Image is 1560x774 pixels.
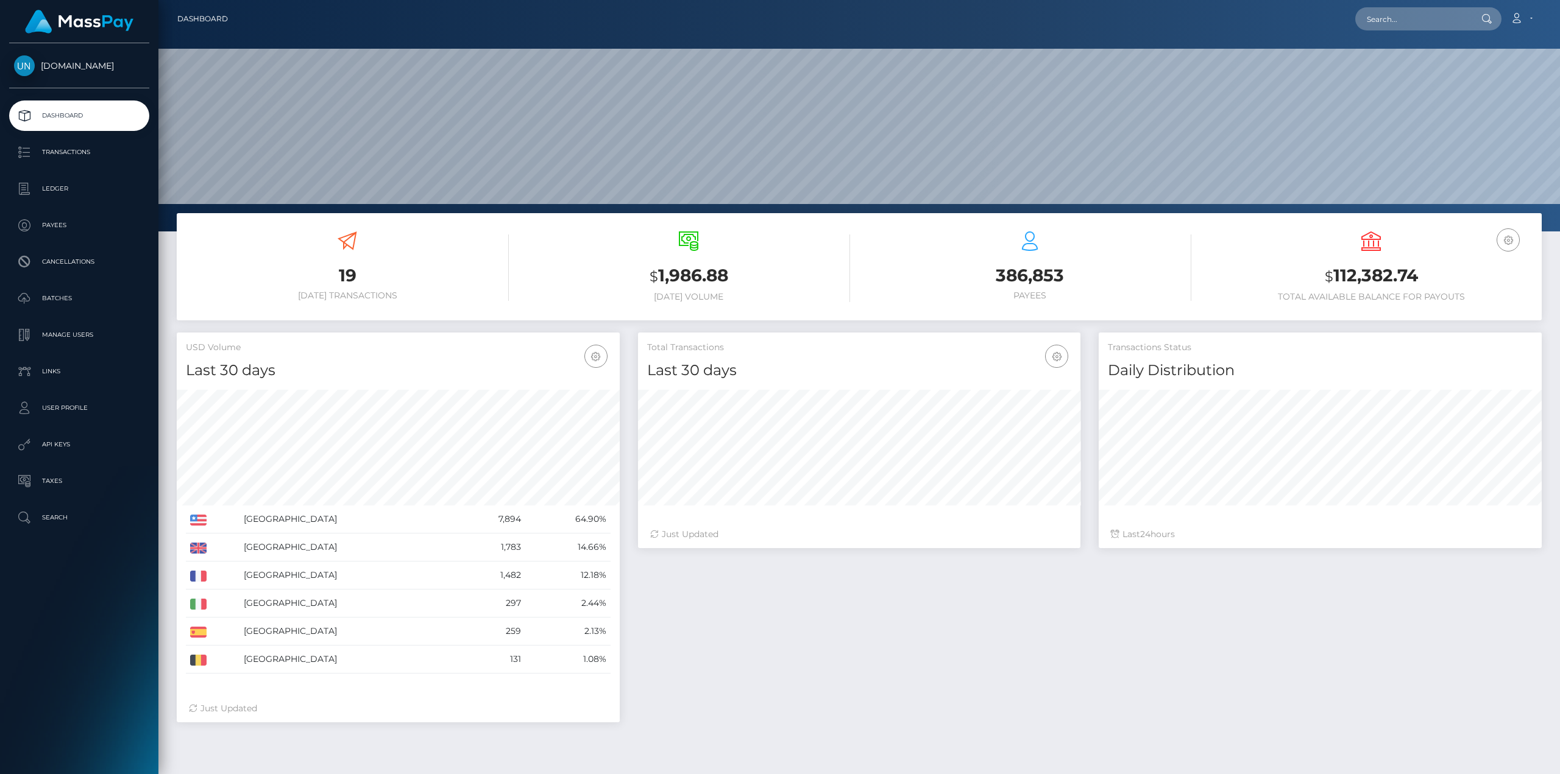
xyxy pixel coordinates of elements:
[14,326,144,344] p: Manage Users
[186,264,509,287] h3: 19
[14,180,144,198] p: Ledger
[190,627,207,638] img: ES.png
[189,702,608,715] div: Just Updated
[9,320,149,350] a: Manage Users
[9,100,149,131] a: Dashboard
[525,589,611,617] td: 2.44%
[525,533,611,561] td: 14.66%
[1210,264,1533,289] h3: 112,382.74
[868,290,1191,301] h6: Payees
[1355,7,1470,30] input: Search...
[525,646,611,674] td: 1.08%
[190,515,207,526] img: US.png
[1325,268,1333,285] small: $
[650,268,658,285] small: $
[9,502,149,533] a: Search
[239,533,458,561] td: [GEOGRAPHIC_DATA]
[190,599,207,610] img: IT.png
[14,107,144,125] p: Dashboard
[9,429,149,460] a: API Keys
[527,264,850,289] h3: 1,986.88
[527,292,850,302] h6: [DATE] Volume
[239,617,458,646] td: [GEOGRAPHIC_DATA]
[458,505,525,533] td: 7,894
[1210,292,1533,302] h6: Total Available Balance for Payouts
[14,472,144,490] p: Taxes
[14,55,35,76] img: Unlockt.me
[9,356,149,387] a: Links
[458,646,525,674] td: 131
[190,571,207,582] img: FR.png
[9,60,149,71] span: [DOMAIN_NAME]
[239,589,458,617] td: [GEOGRAPHIC_DATA]
[458,617,525,646] td: 259
[458,589,525,617] td: 297
[14,143,144,161] p: Transactions
[186,360,611,381] h4: Last 30 days
[9,174,149,204] a: Ledger
[458,561,525,589] td: 1,482
[177,6,228,32] a: Dashboard
[14,253,144,271] p: Cancellations
[868,264,1191,287] h3: 386,853
[9,466,149,496] a: Taxes
[14,399,144,417] p: User Profile
[9,247,149,277] a: Cancellations
[9,283,149,314] a: Batches
[14,508,144,527] p: Search
[1140,529,1150,540] span: 24
[647,342,1072,354] h5: Total Transactions
[186,290,509,301] h6: [DATE] Transactions
[190,655,207,666] img: BE.png
[525,561,611,589] td: 12.18%
[1108,360,1533,381] h4: Daily Distribution
[25,10,133,33] img: MassPay Logo
[1111,528,1530,541] div: Last hours
[525,505,611,533] td: 64.90%
[9,137,149,167] a: Transactions
[239,646,458,674] td: [GEOGRAPHIC_DATA]
[650,528,1069,541] div: Just Updated
[190,543,207,554] img: GB.png
[525,617,611,646] td: 2.13%
[9,393,149,423] a: User Profile
[239,561,458,589] td: [GEOGRAPHIC_DATA]
[647,360,1072,381] h4: Last 30 days
[14,216,144,234] p: Payees
[9,210,149,241] a: Payees
[1108,342,1533,354] h5: Transactions Status
[14,435,144,454] p: API Keys
[458,533,525,561] td: 1,783
[14,289,144,308] p: Batches
[14,362,144,381] p: Links
[186,342,611,354] h5: USD Volume
[239,505,458,533] td: [GEOGRAPHIC_DATA]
